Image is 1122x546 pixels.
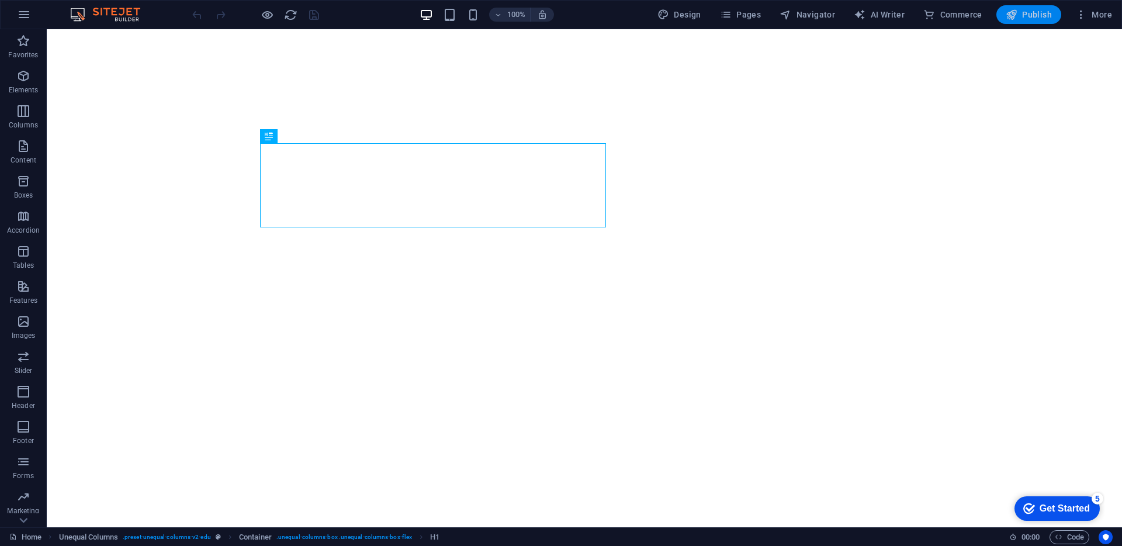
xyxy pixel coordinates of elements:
[9,120,38,130] p: Columns
[430,530,439,544] span: Click to select. Double-click to edit
[1021,530,1040,544] span: 00 00
[12,401,35,410] p: Header
[13,471,34,481] p: Forms
[59,530,440,544] nav: breadcrumb
[15,366,33,375] p: Slider
[1075,9,1112,20] span: More
[9,296,37,305] p: Features
[1099,530,1113,544] button: Usercentrics
[59,530,118,544] span: Click to select. Double-click to edit
[216,534,221,540] i: This element is a customizable preset
[239,530,272,544] span: Click to select. Double-click to edit
[11,155,36,165] p: Content
[12,331,36,340] p: Images
[9,85,39,95] p: Elements
[34,13,85,23] div: Get Started
[1009,530,1040,544] h6: Session time
[1030,533,1031,541] span: :
[1050,530,1089,544] button: Code
[47,29,1122,527] iframe: To enrich screen reader interactions, please activate Accessibility in Grammarly extension settings
[13,436,34,445] p: Footer
[9,6,95,30] div: Get Started 5 items remaining, 0% complete
[14,191,33,200] p: Boxes
[123,530,211,544] span: . preset-unequal-columns-v2-edu
[276,530,412,544] span: . unequal-columns-box .unequal-columns-box-flex
[1071,5,1117,24] button: More
[1055,530,1084,544] span: Code
[7,226,40,235] p: Accordion
[86,2,98,14] div: 5
[8,50,38,60] p: Favorites
[7,506,39,516] p: Marketing
[13,261,34,270] p: Tables
[9,530,41,544] a: Click to cancel selection. Double-click to open Pages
